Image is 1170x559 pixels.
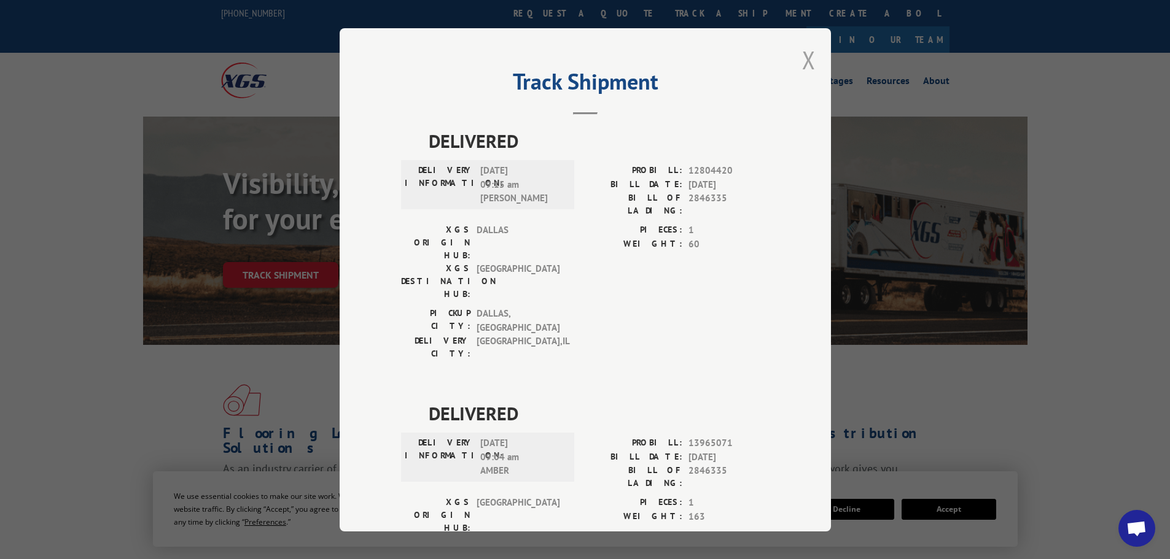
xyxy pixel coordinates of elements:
[585,223,682,237] label: PIECES:
[585,164,682,178] label: PROBILL:
[477,334,560,360] span: [GEOGRAPHIC_DATA] , IL
[585,436,682,450] label: PROBILL:
[477,262,560,301] span: [GEOGRAPHIC_DATA]
[405,436,474,478] label: DELIVERY INFORMATION:
[401,307,470,334] label: PICKUP CITY:
[405,164,474,206] label: DELIVERY INFORMATION:
[688,509,770,523] span: 163
[585,509,682,523] label: WEIGHT:
[585,464,682,490] label: BILL OF LADING:
[480,164,563,206] span: [DATE] 09:15 am [PERSON_NAME]
[688,464,770,490] span: 2846335
[429,127,770,155] span: DELIVERED
[688,223,770,237] span: 1
[1118,510,1155,547] a: Open chat
[401,223,470,262] label: XGS ORIGIN HUB:
[585,191,682,217] label: BILL OF LADING:
[401,73,770,96] h2: Track Shipment
[477,307,560,334] span: DALLAS , [GEOGRAPHIC_DATA]
[585,177,682,191] label: BILL DATE:
[585,450,682,464] label: BILL DATE:
[688,496,770,510] span: 1
[688,177,770,191] span: [DATE]
[688,450,770,464] span: [DATE]
[585,237,682,251] label: WEIGHT:
[477,223,560,262] span: DALLAS
[688,237,770,251] span: 60
[401,496,470,534] label: XGS ORIGIN HUB:
[480,436,563,478] span: [DATE] 09:04 am AMBER
[688,191,770,217] span: 2846335
[401,262,470,301] label: XGS DESTINATION HUB:
[688,164,770,178] span: 12804420
[585,496,682,510] label: PIECES:
[477,496,560,534] span: [GEOGRAPHIC_DATA]
[688,436,770,450] span: 13965071
[802,44,816,76] button: Close modal
[429,399,770,427] span: DELIVERED
[401,334,470,360] label: DELIVERY CITY:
